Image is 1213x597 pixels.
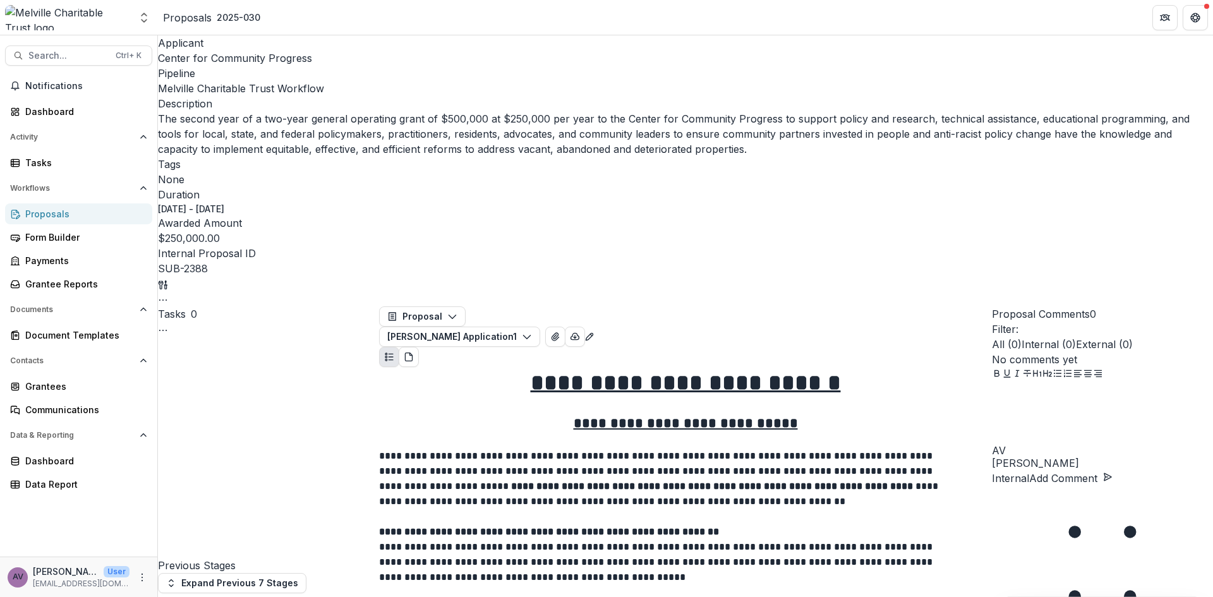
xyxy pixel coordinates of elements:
[1073,367,1083,382] button: Align Left
[5,274,152,294] a: Grantee Reports
[10,133,135,142] span: Activity
[992,471,1029,486] button: Internal
[5,127,152,147] button: Open Activity
[5,45,152,66] button: Search...
[1093,367,1103,382] button: Align Right
[158,81,324,96] p: Melville Charitable Trust Workflow
[158,187,1213,202] p: Duration
[5,474,152,495] a: Data Report
[1053,367,1063,382] button: Bullet List
[10,431,135,440] span: Data & Reporting
[25,254,142,267] div: Payments
[158,96,1213,111] p: Description
[25,81,147,92] span: Notifications
[135,5,153,30] button: Open entity switcher
[25,156,142,169] div: Tasks
[191,308,197,320] span: 0
[158,261,208,276] p: SUB-2388
[1076,338,1133,351] span: External ( 0 )
[13,573,23,581] div: Anna Viola-Goodman
[5,5,130,30] img: Melville Charitable Trust logo
[992,455,1213,471] p: [PERSON_NAME]
[992,322,1213,337] p: Filter:
[1152,5,1178,30] button: Partners
[25,478,142,491] div: Data Report
[379,327,540,347] button: [PERSON_NAME] Application1
[163,8,265,27] nav: breadcrumb
[399,347,419,367] button: PDF view
[5,376,152,397] a: Grantees
[158,215,1213,231] p: Awarded Amount
[25,329,142,342] div: Document Templates
[104,566,130,577] p: User
[545,327,565,347] button: View Attached Files
[33,578,130,589] p: [EMAIL_ADDRESS][DOMAIN_NAME]
[10,356,135,365] span: Contacts
[1029,471,1113,486] button: Add Comment
[25,105,142,118] div: Dashboard
[1042,367,1053,382] button: Heading 2
[158,52,312,64] a: Center for Community Progress
[25,454,142,467] div: Dashboard
[158,573,306,593] button: Expand Previous 7 Stages
[5,299,152,320] button: Open Documents
[135,570,150,585] button: More
[992,338,1022,351] span: All ( 0 )
[1012,367,1022,382] button: Italicize
[992,367,1002,382] button: Bold
[158,322,168,337] button: Toggle View Cancelled Tasks
[5,152,152,173] a: Tasks
[158,558,379,573] h4: Previous Stages
[1083,367,1093,382] button: Align Center
[158,306,186,322] h3: Tasks
[5,178,152,198] button: Open Workflows
[28,51,108,61] span: Search...
[163,10,212,25] a: Proposals
[992,445,1213,455] div: Anna Viola-Goodman
[992,306,1096,322] button: Proposal Comments
[158,66,1213,81] p: Pipeline
[5,399,152,420] a: Communications
[25,207,142,220] div: Proposals
[158,111,1213,157] p: The second year of a two-year general operating grant of $500,000 at $250,000 per year to the Cen...
[158,246,1213,261] p: Internal Proposal ID
[5,203,152,224] a: Proposals
[5,101,152,122] a: Dashboard
[5,425,152,445] button: Open Data & Reporting
[5,227,152,248] a: Form Builder
[5,76,152,96] button: Notifications
[5,351,152,371] button: Open Contacts
[5,325,152,346] a: Document Templates
[1022,338,1076,351] span: Internal ( 0 )
[584,328,594,343] button: Edit as form
[25,403,142,416] div: Communications
[992,352,1213,367] p: No comments yet
[25,380,142,393] div: Grantees
[1063,367,1073,382] button: Ordered List
[1183,5,1208,30] button: Get Help
[158,35,1213,51] p: Applicant
[5,450,152,471] a: Dashboard
[158,172,184,187] p: None
[217,11,260,24] div: 2025-030
[1002,367,1012,382] button: Underline
[379,347,399,367] button: Plaintext view
[10,184,135,193] span: Workflows
[1022,367,1032,382] button: Strike
[1090,308,1096,320] span: 0
[25,277,142,291] div: Grantee Reports
[10,305,135,314] span: Documents
[158,231,220,246] p: $250,000.00
[158,157,1213,172] p: Tags
[379,306,466,327] button: Proposal
[33,565,99,578] p: [PERSON_NAME]
[5,250,152,271] a: Payments
[158,202,224,215] p: [DATE] - [DATE]
[25,231,142,244] div: Form Builder
[1032,367,1042,382] button: Heading 1
[113,49,144,63] div: Ctrl + K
